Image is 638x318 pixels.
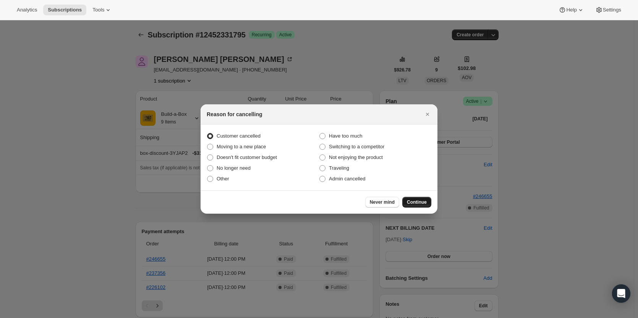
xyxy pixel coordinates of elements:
[566,7,576,13] span: Help
[43,5,86,15] button: Subscriptions
[603,7,621,13] span: Settings
[365,197,399,208] button: Never mind
[217,133,261,139] span: Customer cancelled
[329,154,383,160] span: Not enjoying the product
[217,165,251,171] span: No longer need
[329,133,362,139] span: Have too much
[88,5,117,15] button: Tools
[407,199,427,205] span: Continue
[329,176,365,182] span: Admin cancelled
[12,5,42,15] button: Analytics
[370,199,395,205] span: Never mind
[217,144,266,149] span: Moving to a new place
[554,5,589,15] button: Help
[591,5,626,15] button: Settings
[422,109,433,120] button: Close
[48,7,82,13] span: Subscriptions
[329,144,384,149] span: Switching to a competitor
[612,284,630,303] div: Open Intercom Messenger
[207,110,262,118] h2: Reason for cancelling
[92,7,104,13] span: Tools
[217,176,229,182] span: Other
[329,165,349,171] span: Traveling
[17,7,37,13] span: Analytics
[402,197,431,208] button: Continue
[217,154,277,160] span: Doesn't fit customer budget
